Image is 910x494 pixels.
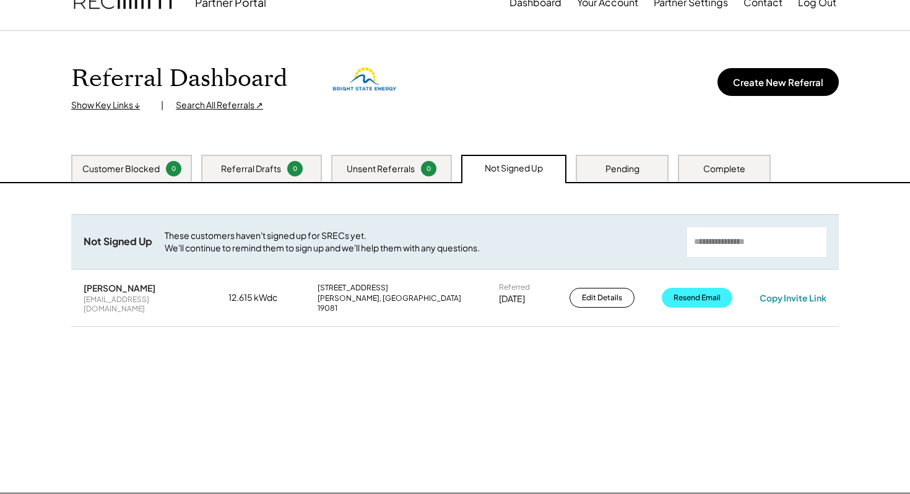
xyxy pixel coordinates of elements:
div: 12.615 kWdc [228,292,290,304]
div: 0 [423,164,435,173]
div: Referred [499,282,530,292]
div: Unsent Referrals [347,163,415,175]
div: These customers haven't signed up for SRECs yet. We'll continue to remind them to sign up and we'... [165,230,675,254]
div: Complete [703,163,745,175]
div: [EMAIL_ADDRESS][DOMAIN_NAME] [84,295,201,314]
button: Create New Referral [717,68,839,96]
div: Copy Invite Link [760,292,826,303]
div: Referral Drafts [221,163,281,175]
button: Resend Email [662,288,732,308]
div: 0 [289,164,301,173]
div: [STREET_ADDRESS] [318,283,388,293]
div: Pending [605,163,639,175]
div: Not Signed Up [485,162,543,175]
h1: Referral Dashboard [71,64,287,93]
div: [PERSON_NAME] [84,282,155,293]
div: Search All Referrals ↗ [176,99,263,111]
button: Edit Details [570,288,635,308]
div: | [161,99,163,111]
img: 258bff75141b08022c4f4f163ecb0dc3_1200_80.webp [331,62,399,96]
div: Show Key Links ↓ [71,99,149,111]
div: Not Signed Up [84,235,152,248]
div: [PERSON_NAME], [GEOGRAPHIC_DATA] 19081 [318,293,472,313]
div: Customer Blocked [82,163,160,175]
div: 0 [168,164,180,173]
div: [DATE] [499,293,525,305]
